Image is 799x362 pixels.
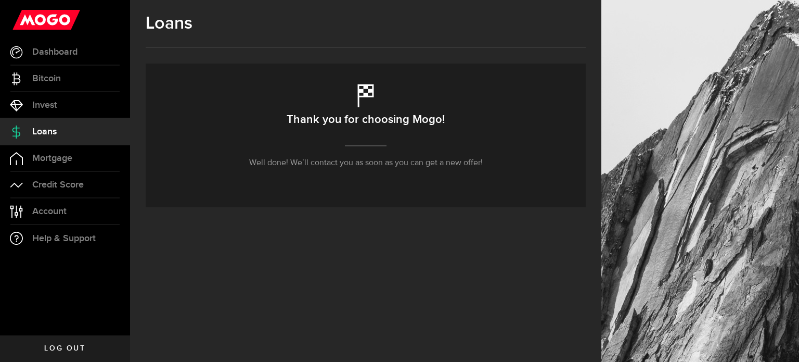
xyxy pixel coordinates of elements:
span: Log out [44,345,85,352]
span: Help & Support [32,234,96,243]
span: Mortgage [32,154,72,163]
h2: Thank you for choosing Mogo! [287,109,445,131]
h1: Loans [146,13,586,34]
span: Invest [32,101,57,110]
span: Credit Score [32,180,84,190]
span: Bitcoin [32,74,61,83]
span: Dashboard [32,47,78,57]
iframe: LiveChat chat widget [755,318,799,362]
span: Loans [32,127,57,136]
p: Well done! We’ll contact you as soon as you can get a new offer! [249,157,483,169]
span: Account [32,207,67,216]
